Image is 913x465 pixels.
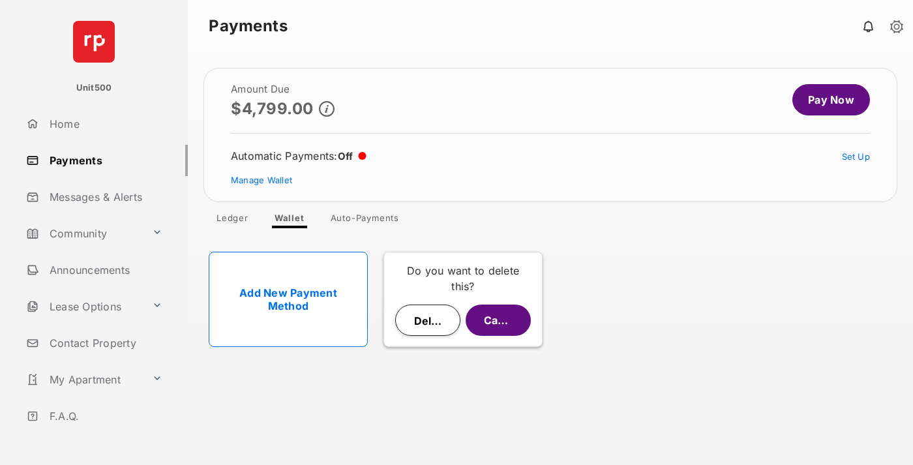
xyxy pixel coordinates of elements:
[231,149,367,162] div: Automatic Payments :
[414,314,448,327] span: Delete
[209,18,288,34] strong: Payments
[231,100,314,117] p: $4,799.00
[21,400,188,432] a: F.A.Q.
[320,213,410,228] a: Auto-Payments
[395,263,531,294] p: Do you want to delete this?
[395,305,460,336] button: Delete
[21,145,188,176] a: Payments
[76,82,112,95] p: Unit500
[338,150,353,162] span: Off
[842,151,871,162] a: Set Up
[206,213,259,228] a: Ledger
[21,108,188,140] a: Home
[231,84,335,95] h2: Amount Due
[21,327,188,359] a: Contact Property
[209,252,368,347] a: Add New Payment Method
[21,218,147,249] a: Community
[231,175,292,185] a: Manage Wallet
[466,305,531,336] button: Cancel
[264,213,315,228] a: Wallet
[21,364,147,395] a: My Apartment
[21,181,188,213] a: Messages & Alerts
[73,21,115,63] img: svg+xml;base64,PHN2ZyB4bWxucz0iaHR0cDovL3d3dy53My5vcmcvMjAwMC9zdmciIHdpZHRoPSI2NCIgaGVpZ2h0PSI2NC...
[484,314,519,327] span: Cancel
[21,291,147,322] a: Lease Options
[21,254,188,286] a: Announcements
